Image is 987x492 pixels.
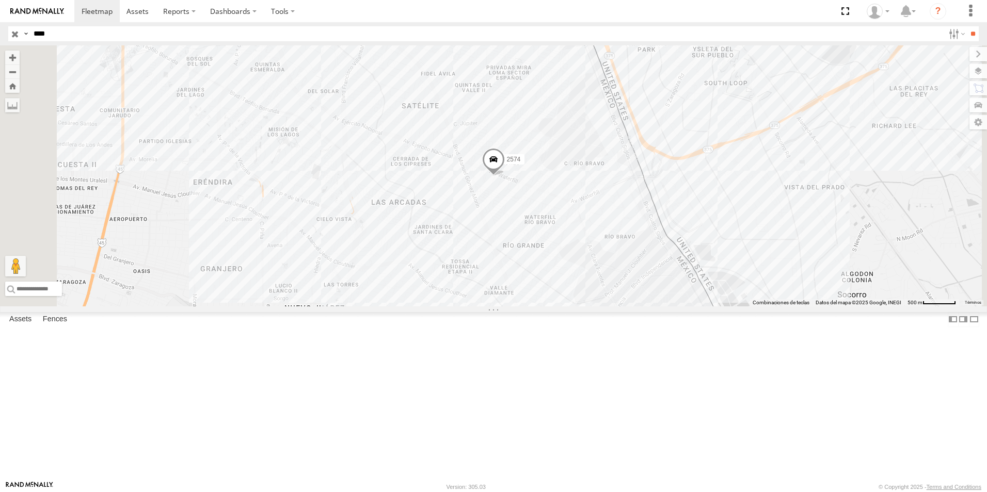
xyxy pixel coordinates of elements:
[5,98,20,112] label: Measure
[10,8,64,15] img: rand-logo.svg
[948,312,958,327] label: Dock Summary Table to the Left
[958,312,968,327] label: Dock Summary Table to the Right
[904,299,959,306] button: Escala del mapa: 500 m por 61 píxeles
[5,51,20,64] button: Zoom in
[969,115,987,129] label: Map Settings
[908,300,922,305] span: 500 m
[38,312,72,326] label: Fences
[965,301,981,305] a: Términos
[4,312,37,326] label: Assets
[22,26,30,41] label: Search Query
[447,484,486,490] div: Version: 305.03
[930,3,946,20] i: ?
[5,256,26,276] button: Arrastra al hombrecito al mapa para abrir Street View
[816,300,901,305] span: Datos del mapa ©2025 Google, INEGI
[507,156,521,163] span: 2574
[927,484,981,490] a: Terms and Conditions
[5,79,20,93] button: Zoom Home
[969,312,979,327] label: Hide Summary Table
[6,482,53,492] a: Visit our Website
[863,4,893,19] div: Zulma Brisa Rios
[945,26,967,41] label: Search Filter Options
[879,484,981,490] div: © Copyright 2025 -
[753,299,809,306] button: Combinaciones de teclas
[5,64,20,79] button: Zoom out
